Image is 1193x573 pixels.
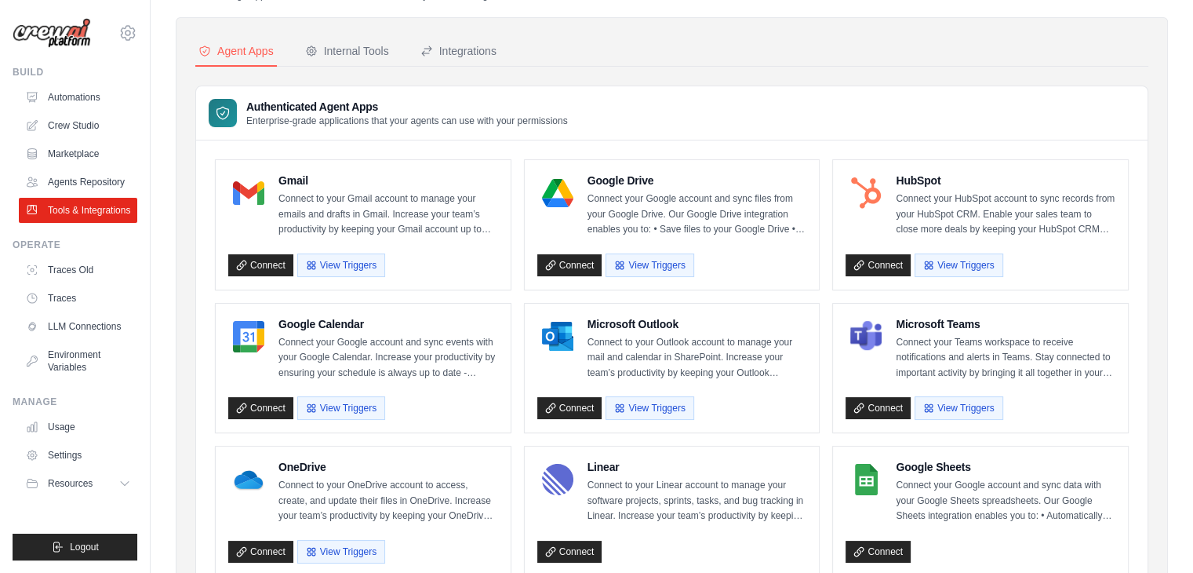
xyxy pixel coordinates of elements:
[587,316,807,332] h4: Microsoft Outlook
[587,459,807,475] h4: Linear
[19,443,137,468] a: Settings
[19,257,137,283] a: Traces Old
[542,321,573,352] img: Microsoft Outlook Logo
[896,192,1115,238] p: Connect your HubSpot account to sync records from your HubSpot CRM. Enable your sales team to clo...
[19,198,137,223] a: Tools & Integrations
[246,115,568,127] p: Enterprise-grade applications that your agents can use with your permissions
[542,177,573,209] img: Google Drive Logo
[850,464,882,495] img: Google Sheets Logo
[13,534,137,560] button: Logout
[846,254,911,276] a: Connect
[915,254,1002,277] button: View Triggers
[302,37,392,67] button: Internal Tools
[195,37,277,67] button: Agent Apps
[420,43,496,59] div: Integrations
[606,396,693,420] button: View Triggers
[587,335,807,381] p: Connect to your Outlook account to manage your mail and calendar in SharePoint. Increase your tea...
[542,464,573,495] img: Linear Logo
[19,342,137,380] a: Environment Variables
[846,397,911,419] a: Connect
[1115,498,1193,573] iframe: Chat Widget
[19,113,137,138] a: Crew Studio
[915,396,1002,420] button: View Triggers
[278,459,498,475] h4: OneDrive
[19,141,137,166] a: Marketplace
[537,541,602,563] a: Connect
[233,321,264,352] img: Google Calendar Logo
[278,478,498,524] p: Connect to your OneDrive account to access, create, and update their files in OneDrive. Increase ...
[846,541,911,563] a: Connect
[233,177,264,209] img: Gmail Logo
[70,541,99,553] span: Logout
[13,18,91,49] img: Logo
[19,471,137,496] button: Resources
[228,541,293,563] a: Connect
[278,173,498,188] h4: Gmail
[228,254,293,276] a: Connect
[198,43,274,59] div: Agent Apps
[48,477,93,490] span: Resources
[305,43,389,59] div: Internal Tools
[587,192,807,238] p: Connect your Google account and sync files from your Google Drive. Our Google Drive integration e...
[297,540,385,564] button: View Triggers
[896,459,1115,475] h4: Google Sheets
[537,397,602,419] a: Connect
[13,239,137,251] div: Operate
[537,254,602,276] a: Connect
[896,335,1115,381] p: Connect your Teams workspace to receive notifications and alerts in Teams. Stay connected to impo...
[13,396,137,408] div: Manage
[233,464,264,495] img: OneDrive Logo
[1115,498,1193,573] div: Widget de chat
[19,170,137,195] a: Agents Repository
[896,316,1115,332] h4: Microsoft Teams
[278,316,498,332] h4: Google Calendar
[13,66,137,78] div: Build
[246,99,568,115] h3: Authenticated Agent Apps
[896,173,1115,188] h4: HubSpot
[19,286,137,311] a: Traces
[19,414,137,440] a: Usage
[417,37,500,67] button: Integrations
[587,173,807,188] h4: Google Drive
[606,254,693,277] button: View Triggers
[19,85,137,110] a: Automations
[228,397,293,419] a: Connect
[278,192,498,238] p: Connect to your Gmail account to manage your emails and drafts in Gmail. Increase your team’s pro...
[297,254,385,277] button: View Triggers
[587,478,807,524] p: Connect to your Linear account to manage your software projects, sprints, tasks, and bug tracking...
[896,478,1115,524] p: Connect your Google account and sync data with your Google Sheets spreadsheets. Our Google Sheets...
[850,321,882,352] img: Microsoft Teams Logo
[297,396,385,420] button: View Triggers
[850,177,882,209] img: HubSpot Logo
[278,335,498,381] p: Connect your Google account and sync events with your Google Calendar. Increase your productivity...
[19,314,137,339] a: LLM Connections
